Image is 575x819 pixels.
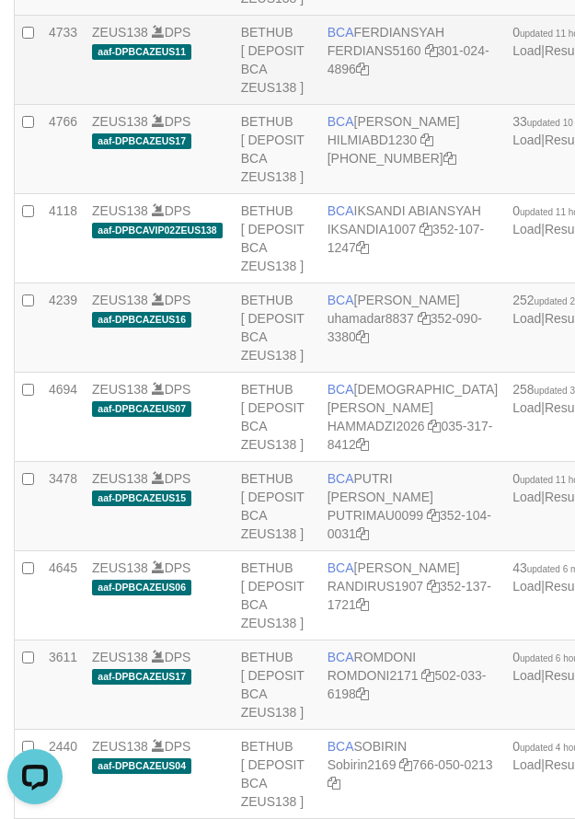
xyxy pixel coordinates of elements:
td: [PERSON_NAME] [PHONE_NUMBER] [320,105,505,194]
a: ZEUS138 [92,114,148,129]
a: Copy IKSANDIA1007 to clipboard [420,222,432,236]
span: aaf-DPBCAZEUS06 [92,580,191,595]
span: BCA [328,25,354,40]
a: Copy 5020336198 to clipboard [356,686,369,701]
a: Copy 7660500213 to clipboard [328,776,340,790]
span: aaf-DPBCAZEUS16 [92,312,191,328]
a: Copy RANDIRUS1907 to clipboard [427,579,440,594]
span: aaf-DPBCAVIP02ZEUS138 [92,223,223,238]
a: ZEUS138 [92,203,148,218]
a: Copy Sobirin2169 to clipboard [399,757,412,772]
a: Copy 0353178412 to clipboard [356,437,369,452]
td: DPS [85,462,234,551]
a: Load [512,133,541,147]
td: BETHUB [ DEPOSIT BCA ZEUS138 ] [234,105,320,194]
td: ROMDONI 502-033-6198 [320,640,505,730]
a: Copy HILMIABD1230 to clipboard [420,133,433,147]
a: Sobirin2169 [328,757,397,772]
a: Load [512,43,541,58]
a: Load [512,311,541,326]
span: BCA [328,650,354,664]
a: Copy 3521040031 to clipboard [356,526,369,541]
td: 4645 [41,551,85,640]
td: BETHUB [ DEPOSIT BCA ZEUS138 ] [234,373,320,462]
a: RANDIRUS1907 [328,579,423,594]
a: ZEUS138 [92,739,148,754]
a: Copy 3010244896 to clipboard [356,62,369,76]
a: HILMIABD1230 [328,133,417,147]
td: DPS [85,640,234,730]
td: BETHUB [ DEPOSIT BCA ZEUS138 ] [234,730,320,819]
td: SOBIRIN 766-050-0213 [320,730,505,819]
td: DPS [85,105,234,194]
a: Load [512,400,541,415]
td: BETHUB [ DEPOSIT BCA ZEUS138 ] [234,283,320,373]
span: BCA [328,293,354,307]
span: aaf-DPBCAZEUS17 [92,133,191,149]
span: aaf-DPBCAZEUS11 [92,44,191,60]
a: ZEUS138 [92,560,148,575]
a: Copy 3521071247 to clipboard [356,240,369,255]
a: Copy 7495214257 to clipboard [443,151,456,166]
td: 4694 [41,373,85,462]
a: ZEUS138 [92,471,148,486]
a: Load [512,668,541,683]
td: BETHUB [ DEPOSIT BCA ZEUS138 ] [234,462,320,551]
td: DPS [85,194,234,283]
a: Copy uhamadar8837 to clipboard [418,311,431,326]
td: BETHUB [ DEPOSIT BCA ZEUS138 ] [234,640,320,730]
td: DPS [85,551,234,640]
td: BETHUB [ DEPOSIT BCA ZEUS138 ] [234,16,320,105]
a: ZEUS138 [92,25,148,40]
a: Load [512,579,541,594]
td: BETHUB [ DEPOSIT BCA ZEUS138 ] [234,551,320,640]
span: aaf-DPBCAZEUS15 [92,490,191,506]
td: BETHUB [ DEPOSIT BCA ZEUS138 ] [234,194,320,283]
td: [PERSON_NAME] 352-090-3380 [320,283,505,373]
span: BCA [328,560,354,575]
a: uhamadar8837 [328,311,414,326]
td: FERDIANSYAH 301-024-4896 [320,16,505,105]
span: aaf-DPBCAZEUS17 [92,669,191,685]
a: ZEUS138 [92,650,148,664]
td: [DEMOGRAPHIC_DATA][PERSON_NAME] 035-317-8412 [320,373,505,462]
td: 3478 [41,462,85,551]
a: IKSANDIA1007 [328,222,417,236]
td: DPS [85,283,234,373]
a: Copy 3521371721 to clipboard [356,597,369,612]
a: Copy HAMMADZI2026 to clipboard [428,419,441,433]
a: Load [512,490,541,504]
span: BCA [328,739,354,754]
a: Load [512,222,541,236]
a: Load [512,757,541,772]
a: FERDIANS5160 [328,43,421,58]
span: BCA [328,114,354,129]
span: aaf-DPBCAZEUS04 [92,758,191,774]
span: BCA [328,382,354,397]
span: BCA [328,203,354,218]
td: DPS [85,730,234,819]
a: Copy 3520903380 to clipboard [356,329,369,344]
td: 4239 [41,283,85,373]
td: 3611 [41,640,85,730]
td: [PERSON_NAME] 352-137-1721 [320,551,505,640]
td: 4733 [41,16,85,105]
td: PUTRI [PERSON_NAME] 352-104-0031 [320,462,505,551]
a: Copy FERDIANS5160 to clipboard [425,43,438,58]
td: 4766 [41,105,85,194]
td: 2440 [41,730,85,819]
a: ZEUS138 [92,382,148,397]
a: PUTRIMAU0099 [328,508,423,523]
td: DPS [85,373,234,462]
a: ROMDONI2171 [328,668,419,683]
button: Open LiveChat chat widget [7,7,63,63]
span: BCA [328,471,354,486]
a: HAMMADZI2026 [328,419,425,433]
td: DPS [85,16,234,105]
span: aaf-DPBCAZEUS07 [92,401,191,417]
td: IKSANDI ABIANSYAH 352-107-1247 [320,194,505,283]
td: 4118 [41,194,85,283]
a: ZEUS138 [92,293,148,307]
a: Copy ROMDONI2171 to clipboard [421,668,434,683]
a: Copy PUTRIMAU0099 to clipboard [427,508,440,523]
